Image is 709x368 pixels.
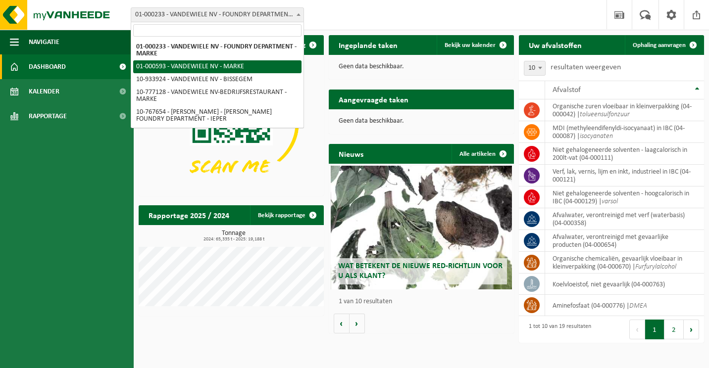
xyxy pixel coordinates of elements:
[524,61,546,76] span: 10
[545,121,704,143] td: MDI (methyleendifenyldi-isocyanaat) in IBC (04-000087) |
[551,63,621,71] label: resultaten weergeven
[144,237,324,242] span: 2024: 65,335 t - 2025: 19,188 t
[131,8,304,22] span: 01-000233 - VANDEWIELE NV - FOUNDRY DEPARTMENT - MARKE
[664,320,684,339] button: 2
[29,54,66,79] span: Dashboard
[250,205,323,225] a: Bekijk rapportage
[133,60,302,73] li: 01-000593 - VANDEWIELE NV - MARKE
[329,35,407,54] h2: Ingeplande taken
[580,133,613,140] i: isocyanaten
[29,79,59,104] span: Kalender
[519,35,592,54] h2: Uw afvalstoffen
[133,106,302,126] li: 10-767654 - [PERSON_NAME] - [PERSON_NAME] FOUNDRY DEPARTMENT - IEPER
[338,262,503,279] span: Wat betekent de nieuwe RED-richtlijn voor u als klant?
[131,7,304,22] span: 01-000233 - VANDEWIELE NV - FOUNDRY DEPARTMENT - MARKE
[635,263,676,271] i: Furfurylalcohol
[545,295,704,316] td: aminefosfaat (04-000776) |
[602,198,618,205] i: varsol
[684,320,699,339] button: Next
[645,320,664,339] button: 1
[625,35,703,55] a: Ophaling aanvragen
[545,274,704,295] td: koelvloeistof, niet gevaarlijk (04-000763)
[580,111,630,118] i: tolueensulfonzuur
[350,314,365,333] button: Volgende
[334,314,350,333] button: Vorige
[629,302,647,310] i: DMEA
[524,319,591,340] div: 1 tot 10 van 19 resultaten
[452,144,513,164] a: Alle artikelen
[144,230,324,242] h3: Tonnage
[329,90,418,109] h2: Aangevraagde taken
[339,63,504,70] p: Geen data beschikbaar.
[437,35,513,55] a: Bekijk uw kalender
[633,42,686,48] span: Ophaling aanvragen
[524,61,545,75] span: 10
[29,30,59,54] span: Navigatie
[545,230,704,252] td: afvalwater, verontreinigd met gevaarlijke producten (04-000654)
[545,252,704,274] td: organische chemicaliën, gevaarlijk vloeibaar in kleinverpakking (04-000670) |
[545,186,704,208] td: niet gehalogeneerde solventen - hoogcalorisch in IBC (04-000129) |
[339,118,504,125] p: Geen data beschikbaar.
[545,165,704,186] td: verf, lak, vernis, lijm en inkt, industrieel in IBC (04-000121)
[139,205,239,225] h2: Rapportage 2025 / 2024
[133,41,302,60] li: 01-000233 - VANDEWIELE NV - FOUNDRY DEPARTMENT - MARKE
[29,104,67,129] span: Rapportage
[329,144,373,163] h2: Nieuws
[553,86,581,94] span: Afvalstof
[545,99,704,121] td: organische zuren vloeibaar in kleinverpakking (04-000042) |
[133,86,302,106] li: 10-777128 - VANDEWIELE NV-BEDRIJFSRESTAURANT - MARKE
[445,42,496,48] span: Bekijk uw kalender
[133,73,302,86] li: 10-933924 - VANDEWIELE NV - BISSEGEM
[339,298,509,305] p: 1 van 10 resultaten
[545,208,704,230] td: afvalwater, verontreinigd met verf (waterbasis) (04-000358)
[545,143,704,165] td: niet gehalogeneerde solventen - laagcalorisch in 200lt-vat (04-000111)
[331,166,512,289] a: Wat betekent de nieuwe RED-richtlijn voor u als klant?
[629,320,645,339] button: Previous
